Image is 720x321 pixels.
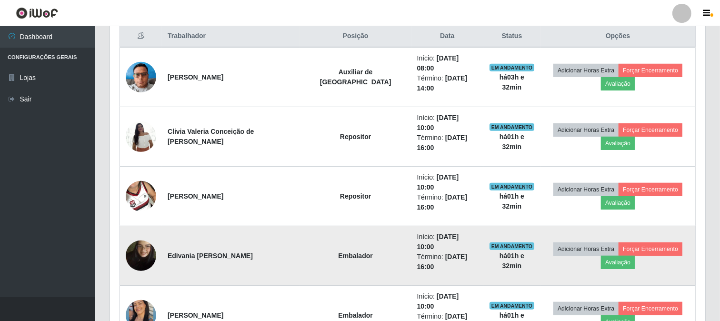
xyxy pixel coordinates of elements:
time: [DATE] 10:00 [417,292,459,310]
strong: Edivania [PERSON_NAME] [168,252,253,260]
th: Posição [300,25,411,48]
button: Forçar Encerramento [619,183,682,196]
span: EM ANDAMENTO [490,242,535,250]
li: Término: [417,192,478,212]
img: 1728993932002.jpeg [126,57,156,97]
img: 1705544569716.jpeg [126,229,156,283]
th: Status [483,25,540,48]
strong: há 01 h e 32 min [500,252,524,270]
strong: há 01 h e 32 min [500,133,524,150]
time: [DATE] 10:00 [417,233,459,251]
button: Forçar Encerramento [619,302,682,315]
button: Avaliação [601,196,635,210]
strong: Embalador [338,252,372,260]
button: Avaliação [601,137,635,150]
span: EM ANDAMENTO [490,64,535,71]
th: Opções [540,25,695,48]
button: Avaliação [601,256,635,269]
li: Início: [417,113,478,133]
button: Forçar Encerramento [619,64,682,77]
button: Adicionar Horas Extra [553,183,619,196]
li: Início: [417,172,478,192]
li: Término: [417,133,478,153]
th: Data [411,25,483,48]
img: CoreUI Logo [16,7,58,19]
strong: Clivia Valeria Conceição de [PERSON_NAME] [168,128,254,145]
li: Término: [417,252,478,272]
strong: Repositor [340,133,371,140]
strong: [PERSON_NAME] [168,192,223,200]
time: [DATE] 08:00 [417,54,459,72]
strong: [PERSON_NAME] [168,311,223,319]
strong: Auxiliar de [GEOGRAPHIC_DATA] [320,68,391,86]
button: Forçar Encerramento [619,242,682,256]
strong: há 03 h e 32 min [500,73,524,91]
strong: há 01 h e 32 min [500,192,524,210]
img: 1744230818222.jpeg [126,169,156,223]
button: Adicionar Horas Extra [553,64,619,77]
span: EM ANDAMENTO [490,302,535,310]
span: EM ANDAMENTO [490,183,535,191]
span: EM ANDAMENTO [490,123,535,131]
li: Término: [417,73,478,93]
button: Adicionar Horas Extra [553,302,619,315]
time: [DATE] 10:00 [417,173,459,191]
button: Avaliação [601,77,635,90]
th: Trabalhador [162,25,300,48]
button: Forçar Encerramento [619,123,682,137]
li: Início: [417,53,478,73]
strong: Repositor [340,192,371,200]
button: Adicionar Horas Extra [553,123,619,137]
li: Início: [417,232,478,252]
button: Adicionar Horas Extra [553,242,619,256]
time: [DATE] 10:00 [417,114,459,131]
strong: [PERSON_NAME] [168,73,223,81]
strong: Embalador [338,311,372,319]
li: Início: [417,291,478,311]
img: 1667645848902.jpeg [126,116,156,157]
